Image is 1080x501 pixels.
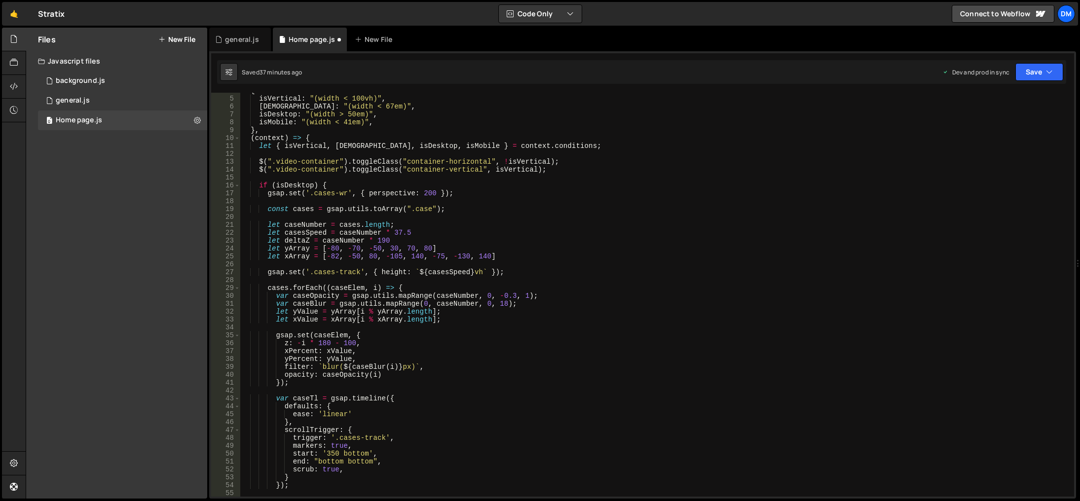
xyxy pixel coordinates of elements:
[211,458,240,465] div: 51
[211,205,240,213] div: 19
[211,268,240,276] div: 27
[1015,63,1063,81] button: Save
[2,2,26,26] a: 🤙
[211,166,240,174] div: 14
[211,103,240,110] div: 6
[211,300,240,308] div: 31
[211,434,240,442] div: 48
[26,51,207,71] div: Javascript files
[211,150,240,158] div: 12
[211,481,240,489] div: 54
[242,68,302,76] div: Saved
[211,237,240,245] div: 23
[211,252,240,260] div: 25
[211,442,240,450] div: 49
[211,134,240,142] div: 10
[211,410,240,418] div: 45
[211,308,240,316] div: 32
[211,95,240,103] div: 5
[211,379,240,387] div: 41
[355,35,396,44] div: New File
[211,489,240,497] div: 55
[211,189,240,197] div: 17
[952,5,1054,23] a: Connect to Webflow
[211,284,240,292] div: 29
[211,276,240,284] div: 28
[211,387,240,394] div: 42
[211,316,240,323] div: 33
[211,142,240,150] div: 11
[260,68,302,76] div: 37 minutes ago
[211,394,240,402] div: 43
[38,71,207,91] div: 16575/45066.js
[46,117,52,125] span: 0
[942,68,1009,76] div: Dev and prod in sync
[1057,5,1075,23] a: Dm
[211,110,240,118] div: 7
[211,402,240,410] div: 44
[56,116,102,125] div: Home page.js
[211,245,240,252] div: 24
[211,331,240,339] div: 35
[225,35,259,44] div: general.js
[38,8,65,20] div: Stratix
[211,473,240,481] div: 53
[211,323,240,331] div: 34
[211,260,240,268] div: 26
[211,347,240,355] div: 37
[211,118,240,126] div: 8
[211,181,240,189] div: 16
[211,229,240,237] div: 22
[211,355,240,363] div: 38
[211,213,240,221] div: 20
[211,292,240,300] div: 30
[38,34,56,45] h2: Files
[211,465,240,473] div: 52
[56,76,105,85] div: background.js
[211,371,240,379] div: 40
[38,110,207,130] div: 16575/45977.js
[38,91,207,110] div: 16575/45802.js
[211,339,240,347] div: 36
[211,197,240,205] div: 18
[56,96,90,105] div: general.js
[211,363,240,371] div: 39
[211,126,240,134] div: 9
[211,158,240,166] div: 13
[211,221,240,229] div: 21
[211,450,240,458] div: 50
[211,174,240,181] div: 15
[499,5,582,23] button: Code Only
[289,35,335,44] div: Home page.js
[211,418,240,426] div: 46
[211,426,240,434] div: 47
[158,36,195,43] button: New File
